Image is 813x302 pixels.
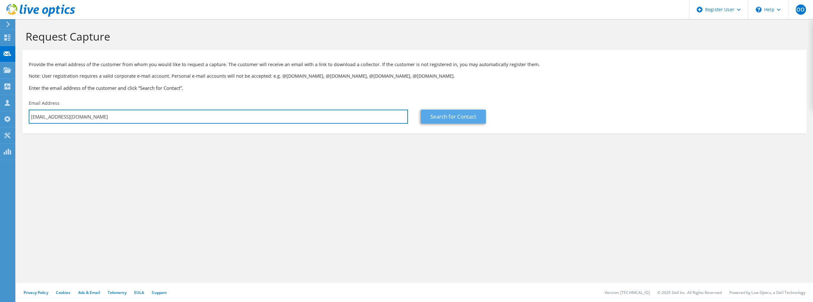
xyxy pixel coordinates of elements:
label: Email Address [29,100,59,106]
a: Privacy Policy [24,290,48,295]
p: Note: User registration requires a valid corporate e-mail account. Personal e-mail accounts will ... [29,73,800,80]
span: OO [796,4,806,15]
li: Powered by Live Optics, a Dell Technology [729,290,805,295]
svg: \n [756,7,762,12]
h3: Enter the email address of the customer and click “Search for Contact”. [29,84,800,91]
li: Version: [TECHNICAL_ID] [605,290,650,295]
a: Search for Contact [421,110,486,124]
a: Ads & Email [78,290,100,295]
a: EULA [134,290,144,295]
a: Support [152,290,167,295]
li: © 2025 Dell Inc. All Rights Reserved [657,290,722,295]
a: Cookies [56,290,71,295]
h1: Request Capture [26,30,800,43]
p: Provide the email address of the customer from whom you would like to request a capture. The cust... [29,61,800,68]
a: Telemetry [108,290,127,295]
